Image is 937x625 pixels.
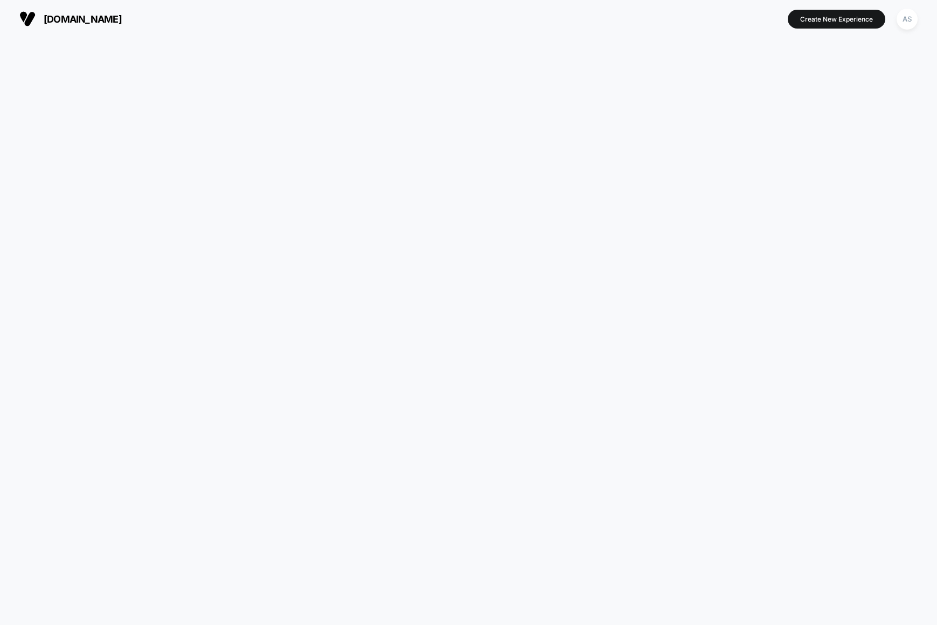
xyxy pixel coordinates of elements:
div: AS [897,9,918,30]
span: [DOMAIN_NAME] [44,13,122,25]
img: Visually logo [19,11,36,27]
button: [DOMAIN_NAME] [16,10,125,27]
button: AS [893,8,921,30]
button: Create New Experience [788,10,885,29]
